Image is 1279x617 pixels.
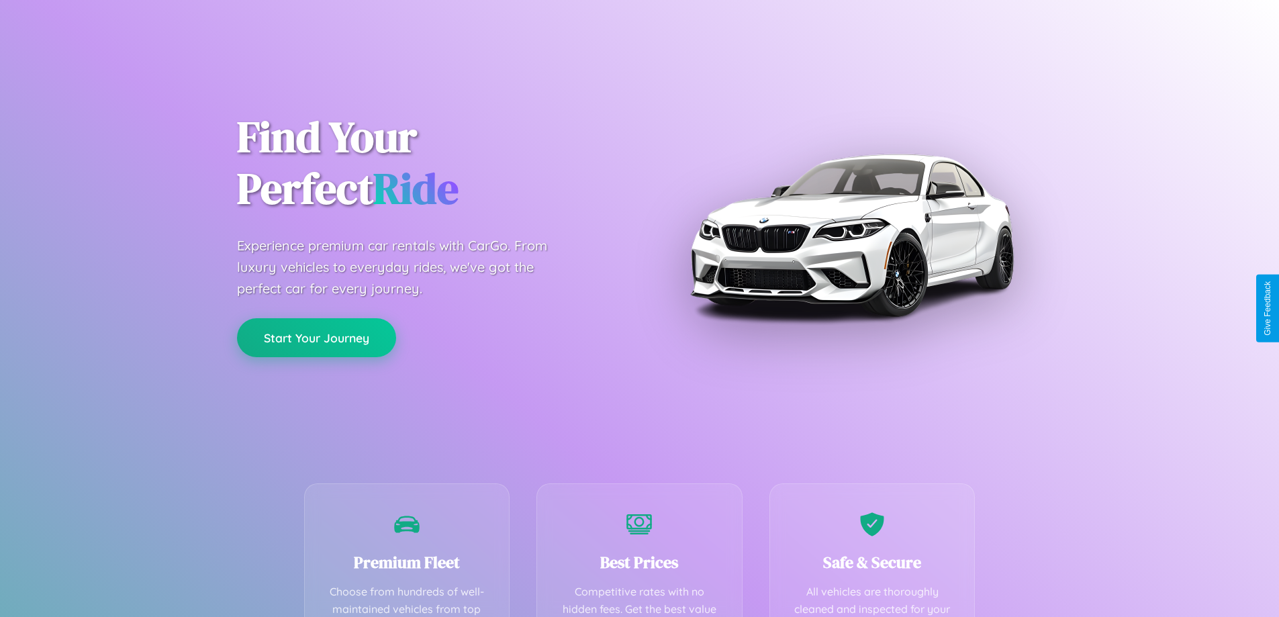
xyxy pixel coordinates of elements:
h1: Find Your Perfect [237,111,620,215]
div: Give Feedback [1263,281,1272,336]
h3: Best Prices [557,551,722,573]
h3: Premium Fleet [325,551,489,573]
p: Experience premium car rentals with CarGo. From luxury vehicles to everyday rides, we've got the ... [237,235,573,299]
h3: Safe & Secure [790,551,955,573]
button: Start Your Journey [237,318,396,357]
span: Ride [373,159,459,218]
img: Premium BMW car rental vehicle [683,67,1019,403]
